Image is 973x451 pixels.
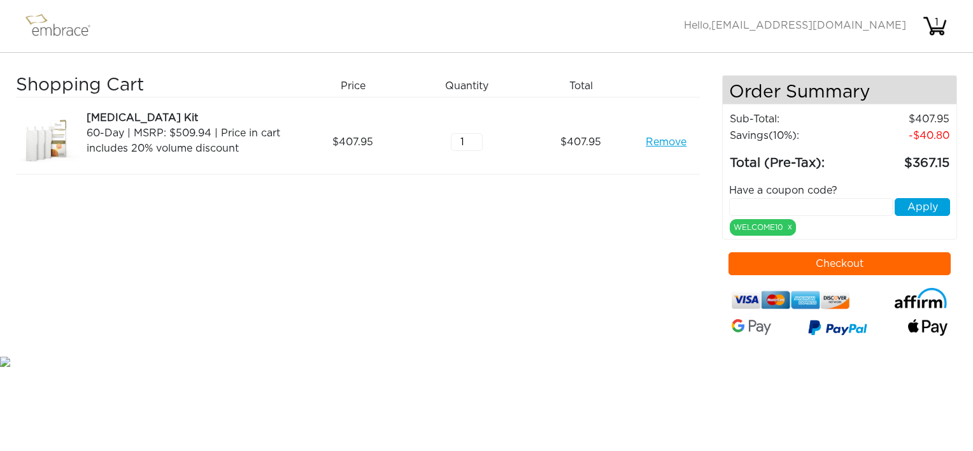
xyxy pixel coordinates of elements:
[732,319,771,335] img: Google-Pay-Logo.svg
[16,75,291,97] h3: Shopping Cart
[769,131,797,141] span: (10%)
[922,13,948,39] img: cart
[808,317,867,341] img: paypal-v3.png
[851,111,950,127] td: 407.95
[560,134,601,150] span: 407.95
[22,10,105,42] img: logo.png
[730,219,796,236] div: WELCOME10
[711,20,906,31] span: [EMAIL_ADDRESS][DOMAIN_NAME]
[728,252,951,275] button: Checkout
[894,288,948,309] img: affirm-logo.svg
[851,127,950,144] td: 40.80
[788,221,792,233] a: x
[16,110,80,174] img: a09f5d18-8da6-11e7-9c79-02e45ca4b85b.jpeg
[732,288,850,312] img: credit-cards.png
[684,20,906,31] span: Hello,
[922,20,948,31] a: 1
[87,125,291,156] div: 60-Day | MSRP: $509.94 | Price in cart includes 20% volume discount
[851,144,950,173] td: 367.15
[301,75,415,97] div: Price
[723,76,957,104] h4: Order Summary
[445,78,488,94] span: Quantity
[908,319,948,336] img: fullApplePay.png
[729,111,851,127] td: Sub-Total:
[87,110,291,125] div: [MEDICAL_DATA] Kit
[729,144,851,173] td: Total (Pre-Tax):
[332,134,373,150] span: 407.95
[729,127,851,144] td: Savings :
[924,15,949,30] div: 1
[720,183,960,198] div: Have a coupon code?
[646,134,686,150] a: Remove
[895,198,950,216] button: Apply
[529,75,643,97] div: Total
